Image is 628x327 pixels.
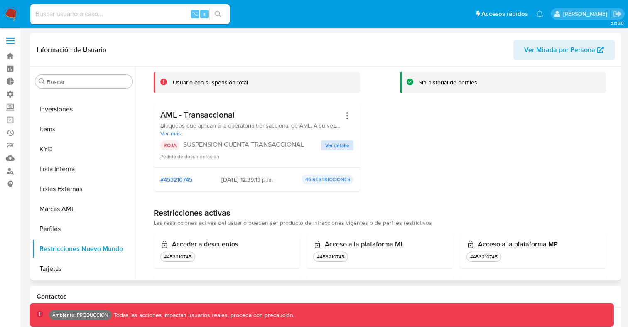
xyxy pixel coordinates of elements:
button: KYC [32,139,136,159]
button: Listas Externas [32,179,136,199]
button: Lista Interna [32,159,136,179]
button: Marcas AML [32,199,136,219]
button: Inversiones [32,99,136,119]
span: Accesos rápidos [481,10,528,18]
p: Todas las acciones impactan usuarios reales, proceda con precaución. [112,311,294,319]
span: ⌥ [192,10,198,18]
button: Ver Mirada por Persona [513,40,615,60]
span: Ver Mirada por Persona [524,40,595,60]
button: Perfiles [32,219,136,239]
button: Items [32,119,136,139]
p: lucio.romano@mercadolibre.com [563,10,610,18]
button: Tarjetas [32,259,136,279]
input: Buscar [47,78,129,86]
h1: Contactos [37,293,615,301]
h1: Información de Usuario [37,46,106,54]
span: s [203,10,206,18]
p: Ambiente: PRODUCCIÓN [52,313,108,317]
a: Notificaciones [536,10,543,17]
button: Buscar [39,78,45,85]
button: Restricciones Nuevo Mundo [32,239,136,259]
button: search-icon [209,8,226,20]
input: Buscar usuario o caso... [30,9,230,20]
a: Salir [613,10,622,18]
